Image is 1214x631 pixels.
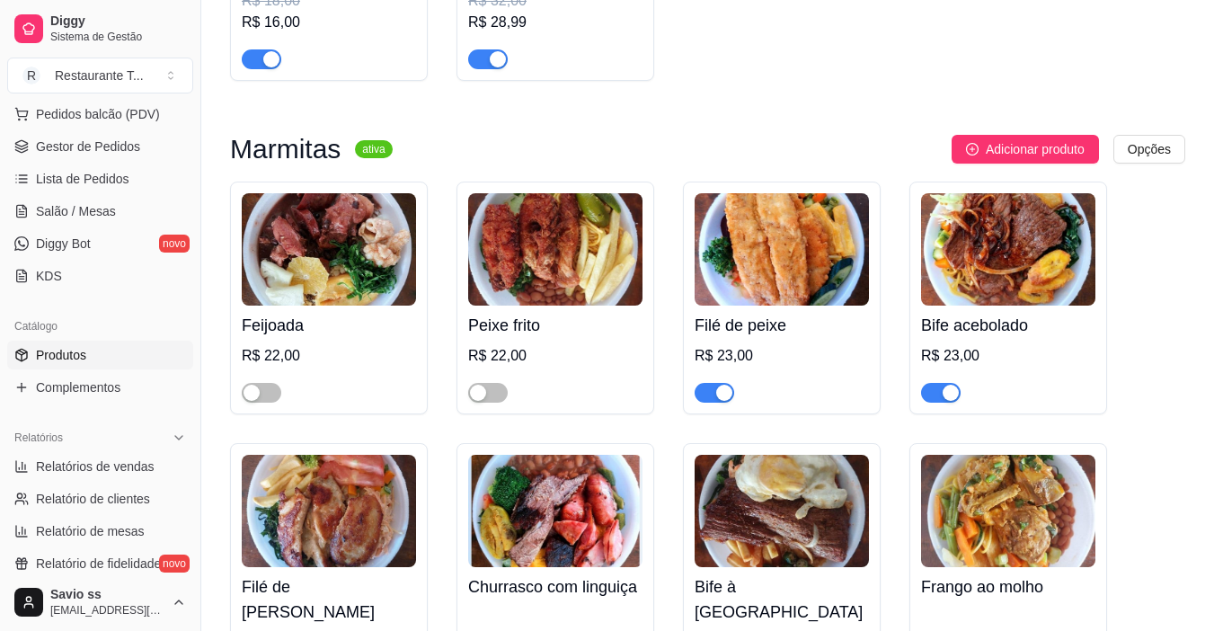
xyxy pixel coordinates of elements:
div: R$ 28,99 [468,12,642,33]
span: [EMAIL_ADDRESS][DOMAIN_NAME] [50,603,164,618]
span: Produtos [36,346,86,364]
h4: Filé de [PERSON_NAME] [242,574,416,625]
button: Select a team [7,58,193,93]
a: Gestor de Pedidos [7,132,193,161]
img: product-image [695,193,869,306]
div: Catálogo [7,312,193,341]
a: Relatórios de vendas [7,452,193,481]
a: Relatório de mesas [7,517,193,546]
div: R$ 22,00 [468,345,642,367]
h4: Feijoada [242,313,416,338]
h3: Marmitas [230,138,341,160]
a: Lista de Pedidos [7,164,193,193]
button: Pedidos balcão (PDV) [7,100,193,129]
span: plus-circle [966,143,979,156]
span: Gestor de Pedidos [36,138,140,156]
img: product-image [921,193,1095,306]
a: Relatório de fidelidadenovo [7,549,193,578]
button: Adicionar produto [952,135,1099,164]
h4: Peixe frito [468,313,642,338]
h4: Bife à [GEOGRAPHIC_DATA] [695,574,869,625]
h4: Churrasco com linguiça [468,574,642,600]
div: R$ 23,00 [921,345,1095,367]
span: Sistema de Gestão [50,30,186,44]
img: product-image [242,193,416,306]
div: Restaurante T ... [55,67,144,84]
span: Opções [1128,139,1171,159]
span: KDS [36,267,62,285]
a: Complementos [7,373,193,402]
span: Complementos [36,378,120,396]
img: product-image [468,455,642,567]
h4: Filé de peixe [695,313,869,338]
span: Relatórios [14,431,63,445]
img: product-image [468,193,642,306]
span: Relatório de fidelidade [36,555,161,573]
span: Diggy Bot [36,235,91,253]
span: Diggy [50,13,186,30]
a: KDS [7,262,193,290]
span: Relatórios de vendas [36,458,155,475]
img: product-image [242,455,416,567]
a: DiggySistema de Gestão [7,7,193,50]
span: Salão / Mesas [36,202,116,220]
h4: Frango ao molho [921,574,1095,600]
img: product-image [695,455,869,567]
a: Produtos [7,341,193,369]
h4: Bife acebolado [921,313,1095,338]
sup: ativa [355,140,392,158]
span: R [22,67,40,84]
div: R$ 23,00 [695,345,869,367]
span: Relatório de mesas [36,522,145,540]
img: product-image [921,455,1095,567]
a: Salão / Mesas [7,197,193,226]
a: Relatório de clientes [7,484,193,513]
span: Relatório de clientes [36,490,150,508]
a: Diggy Botnovo [7,229,193,258]
button: Savio ss[EMAIL_ADDRESS][DOMAIN_NAME] [7,581,193,624]
div: R$ 22,00 [242,345,416,367]
div: R$ 16,00 [242,12,416,33]
button: Opções [1113,135,1185,164]
span: Adicionar produto [986,139,1085,159]
span: Pedidos balcão (PDV) [36,105,160,123]
span: Savio ss [50,587,164,603]
span: Lista de Pedidos [36,170,129,188]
